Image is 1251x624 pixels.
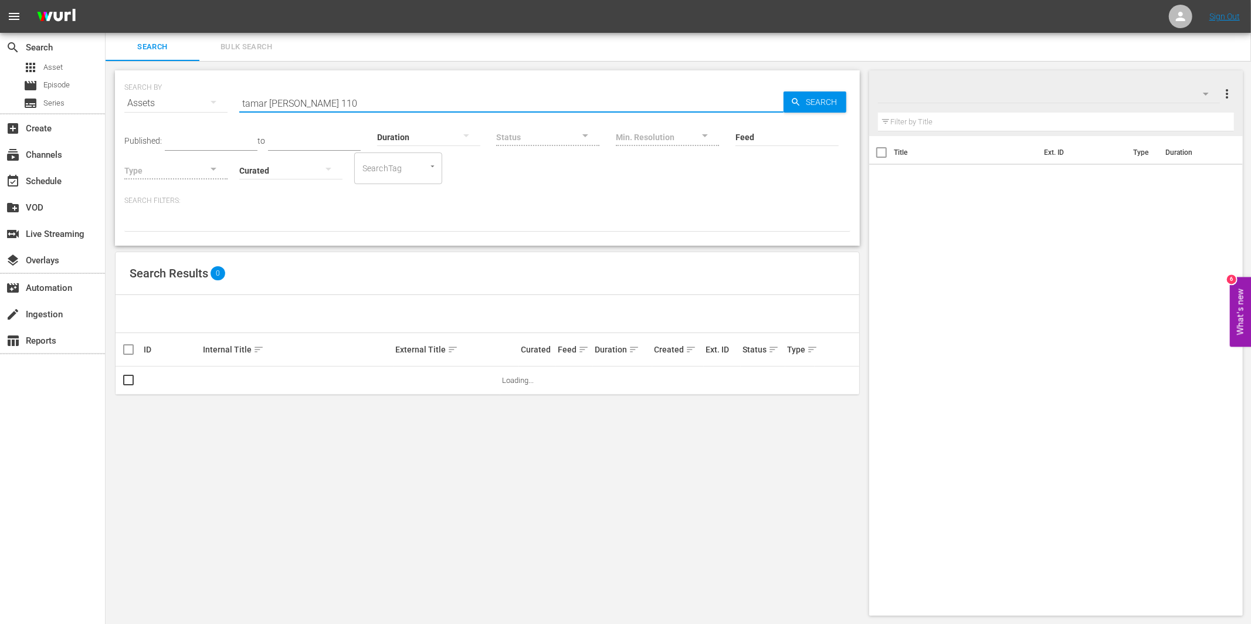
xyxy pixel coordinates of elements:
[28,3,84,30] img: ans4CAIJ8jUAAAAAAAAAAAAAAAAAAAAAAAAgQb4GAAAAAAAAAAAAAAAAAAAAAAAAJMjXAAAAAAAAAAAAAAAAAAAAAAAAgAT5G...
[1158,136,1229,169] th: Duration
[784,91,846,113] button: Search
[23,96,38,110] span: Series
[130,266,208,280] span: Search Results
[521,345,554,354] div: Curated
[113,40,192,54] span: Search
[1220,80,1234,108] button: more_vert
[1126,136,1158,169] th: Type
[6,148,20,162] span: Channels
[6,253,20,267] span: Overlays
[686,344,696,355] span: sort
[6,334,20,348] span: Reports
[23,79,38,93] span: Episode
[807,344,818,355] span: sort
[801,91,846,113] span: Search
[1227,275,1236,284] div: 6
[23,60,38,74] span: Asset
[6,201,20,215] span: VOD
[427,161,438,172] button: Open
[595,342,650,357] div: Duration
[6,227,20,241] span: Live Streaming
[1220,87,1234,101] span: more_vert
[124,136,162,145] span: Published:
[124,87,228,120] div: Assets
[1230,277,1251,347] button: Open Feedback Widget
[144,345,199,354] div: ID
[43,79,70,91] span: Episode
[706,345,739,354] div: Ext. ID
[7,9,21,23] span: menu
[787,342,813,357] div: Type
[206,40,286,54] span: Bulk Search
[6,121,20,135] span: Create
[257,136,265,145] span: to
[395,342,517,357] div: External Title
[502,376,534,385] span: Loading...
[43,97,65,109] span: Series
[629,344,639,355] span: sort
[1209,12,1240,21] a: Sign Out
[6,40,20,55] span: Search
[894,136,1037,169] th: Title
[6,174,20,188] span: Schedule
[6,307,20,321] span: Ingestion
[558,342,591,357] div: Feed
[654,342,702,357] div: Created
[1037,136,1126,169] th: Ext. ID
[768,344,779,355] span: sort
[6,281,20,295] span: Automation
[253,344,264,355] span: sort
[124,196,850,206] p: Search Filters:
[211,266,225,280] span: 0
[43,62,63,73] span: Asset
[578,344,589,355] span: sort
[203,342,392,357] div: Internal Title
[447,344,458,355] span: sort
[743,342,784,357] div: Status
